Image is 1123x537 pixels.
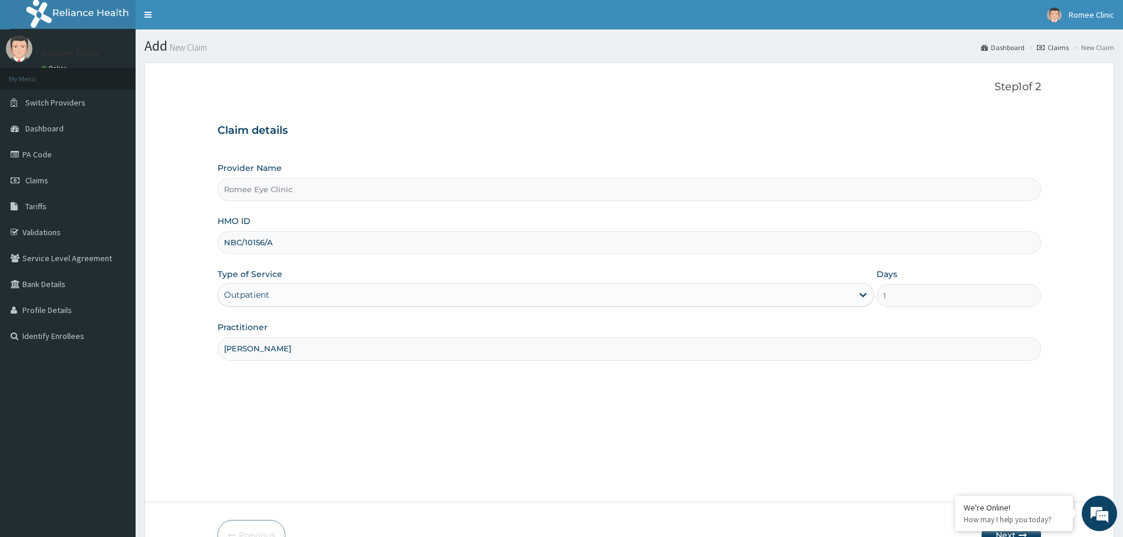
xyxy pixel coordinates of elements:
[224,289,269,301] div: Outpatient
[218,81,1041,94] p: Step 1 of 2
[1069,9,1114,20] span: Romee Clinic
[6,322,225,363] textarea: Type your message and hit 'Enter'
[68,149,163,268] span: We're online!
[877,268,897,280] label: Days
[218,215,251,227] label: HMO ID
[193,6,222,34] div: Minimize live chat window
[981,42,1025,52] a: Dashboard
[1037,42,1069,52] a: Claims
[6,35,32,62] img: User Image
[964,502,1064,513] div: We're Online!
[41,48,100,58] p: Romee Clinic
[218,124,1041,137] h3: Claim details
[167,43,207,52] small: New Claim
[25,201,47,212] span: Tariffs
[218,268,282,280] label: Type of Service
[218,337,1041,360] input: Enter Name
[218,231,1041,254] input: Enter HMO ID
[1047,8,1062,22] img: User Image
[41,64,70,73] a: Online
[964,515,1064,525] p: How may I help you today?
[25,175,48,186] span: Claims
[144,38,1114,54] h1: Add
[1070,42,1114,52] li: New Claim
[22,59,48,88] img: d_794563401_company_1708531726252_794563401
[25,97,85,108] span: Switch Providers
[218,321,268,333] label: Practitioner
[25,123,64,134] span: Dashboard
[61,66,198,81] div: Chat with us now
[218,162,282,174] label: Provider Name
